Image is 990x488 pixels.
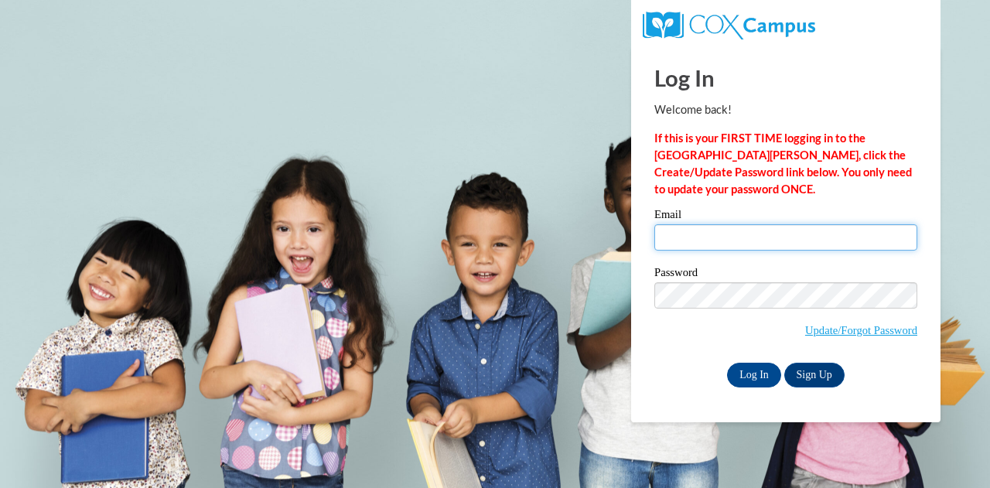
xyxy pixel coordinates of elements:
[654,131,912,196] strong: If this is your FIRST TIME logging in to the [GEOGRAPHIC_DATA][PERSON_NAME], click the Create/Upd...
[654,101,917,118] p: Welcome back!
[643,18,815,31] a: COX Campus
[643,12,815,39] img: COX Campus
[727,363,781,387] input: Log In
[654,209,917,224] label: Email
[654,62,917,94] h1: Log In
[784,363,845,387] a: Sign Up
[654,267,917,282] label: Password
[805,324,917,336] a: Update/Forgot Password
